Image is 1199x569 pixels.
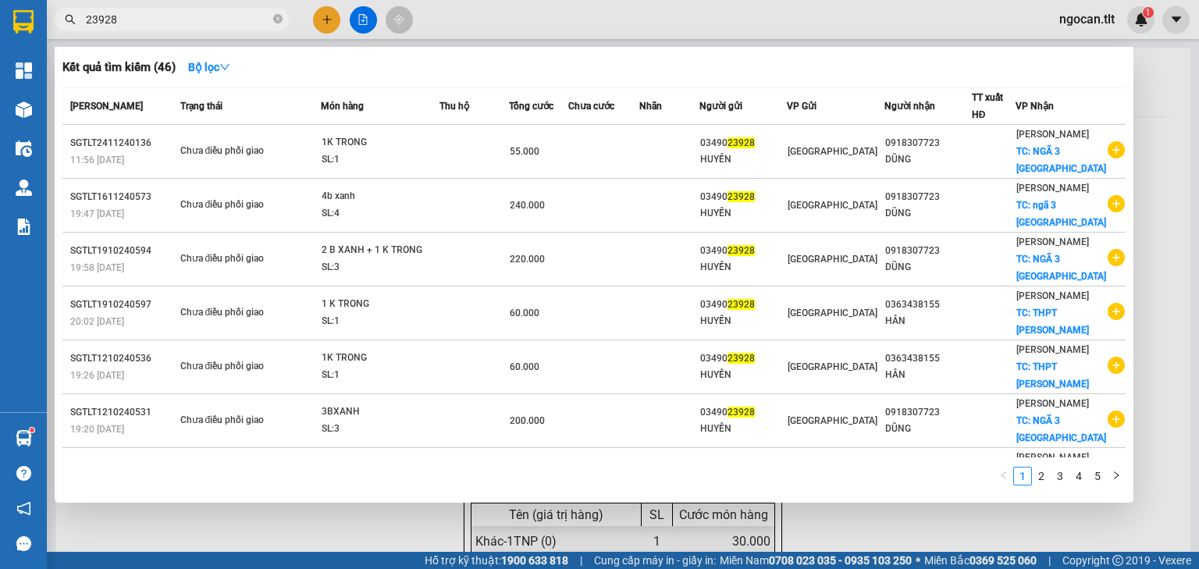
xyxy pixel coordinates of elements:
[70,370,124,381] span: 19:26 [DATE]
[188,61,230,73] strong: Bộ lọc
[728,407,755,418] span: 23928
[700,404,785,421] div: 03490
[510,308,539,318] span: 60.000
[728,299,755,310] span: 23928
[70,243,176,259] div: SGTLT1910240594
[180,412,297,429] div: Chưa điều phối giao
[972,92,1003,120] span: TT xuất HĐ
[1016,101,1054,112] span: VP Nhận
[219,62,230,73] span: down
[1069,467,1088,485] li: 4
[1088,467,1107,485] li: 5
[321,101,364,112] span: Món hàng
[1108,357,1125,374] span: plus-circle
[1016,183,1089,194] span: [PERSON_NAME]
[16,140,32,157] img: warehouse-icon
[13,10,34,34] img: logo-vxr
[699,101,742,112] span: Người gửi
[16,466,31,481] span: question-circle
[73,74,284,101] text: CGTLT1310250024
[180,304,297,322] div: Chưa điều phối giao
[885,135,970,151] div: 0918307723
[885,313,970,329] div: HÂN
[728,245,755,256] span: 23928
[1016,415,1106,443] span: TC: NGÃ 3 [GEOGRAPHIC_DATA]
[885,259,970,276] div: DŨNG
[180,251,297,268] div: Chưa điều phối giao
[322,296,439,313] div: 1 K TRONG
[1016,290,1089,301] span: [PERSON_NAME]
[1016,361,1089,389] span: TC: THPT [PERSON_NAME]
[700,259,785,276] div: HUYỀN
[994,467,1013,485] li: Previous Page
[70,135,176,151] div: SGTLT2411240136
[1108,195,1125,212] span: plus-circle
[885,297,970,313] div: 0363438155
[65,14,76,25] span: search
[700,297,785,313] div: 03490
[568,101,614,112] span: Chưa cước
[70,350,176,367] div: SGTLT1210240536
[1051,468,1069,485] a: 3
[322,367,439,384] div: SL: 1
[180,143,297,160] div: Chưa điều phối giao
[1108,411,1125,428] span: plus-circle
[70,189,176,205] div: SGTLT1611240573
[788,361,877,372] span: [GEOGRAPHIC_DATA]
[788,254,877,265] span: [GEOGRAPHIC_DATA]
[322,421,439,438] div: SL: 3
[1107,467,1126,485] button: right
[1070,468,1087,485] a: 4
[273,12,283,27] span: close-circle
[639,101,662,112] span: Nhãn
[728,191,755,202] span: 23928
[787,101,817,112] span: VP Gửi
[728,353,755,364] span: 23928
[16,101,32,118] img: warehouse-icon
[16,536,31,551] span: message
[70,155,124,165] span: 11:56 [DATE]
[884,101,935,112] span: Người nhận
[322,350,439,367] div: 1K TRONG
[70,297,176,313] div: SGTLT1910240597
[86,11,270,28] input: Tìm tên, số ĐT hoặc mã đơn
[70,208,124,219] span: 19:47 [DATE]
[509,101,553,112] span: Tổng cước
[70,424,124,435] span: 19:20 [DATE]
[700,367,785,383] div: HUYỀN
[1016,146,1106,174] span: TC: NGÃ 3 [GEOGRAPHIC_DATA]
[788,415,877,426] span: [GEOGRAPHIC_DATA]
[70,101,143,112] span: [PERSON_NAME]
[700,313,785,329] div: HUYỀN
[1014,468,1031,485] a: 1
[1051,467,1069,485] li: 3
[994,467,1013,485] button: left
[999,471,1009,480] span: left
[1107,467,1126,485] li: Next Page
[1016,398,1089,409] span: [PERSON_NAME]
[788,146,877,157] span: [GEOGRAPHIC_DATA]
[1033,468,1050,485] a: 2
[1108,303,1125,320] span: plus-circle
[16,62,32,79] img: dashboard-icon
[510,361,539,372] span: 60.000
[322,151,439,169] div: SL: 1
[700,421,785,437] div: HUYỀN
[885,151,970,168] div: DŨNG
[16,180,32,196] img: warehouse-icon
[322,259,439,276] div: SL: 3
[322,313,439,330] div: SL: 1
[728,137,755,148] span: 23928
[700,135,785,151] div: 03490
[700,243,785,259] div: 03490
[322,134,439,151] div: 1K TRONG
[885,189,970,205] div: 0918307723
[1016,129,1089,140] span: [PERSON_NAME]
[439,101,469,112] span: Thu hộ
[700,151,785,168] div: HUYỀN
[9,112,347,153] div: Chợ Gạo
[700,189,785,205] div: 03490
[1016,344,1089,355] span: [PERSON_NAME]
[1089,468,1106,485] a: 5
[16,501,31,516] span: notification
